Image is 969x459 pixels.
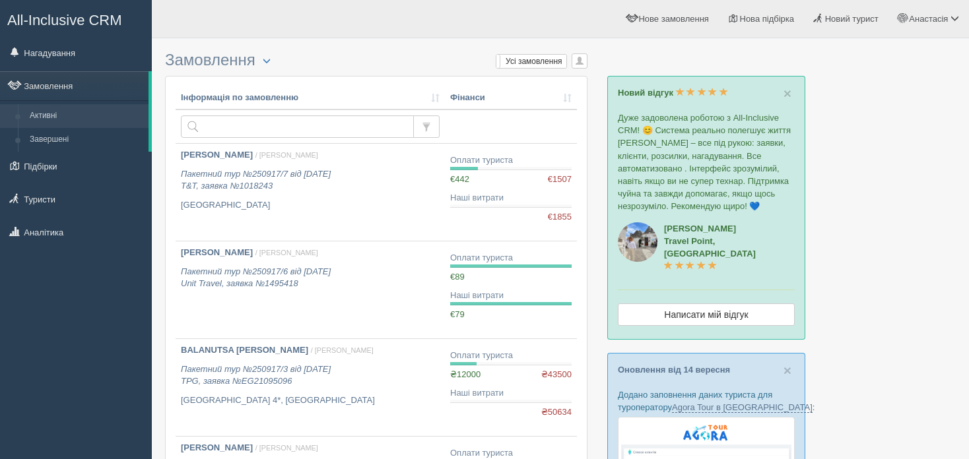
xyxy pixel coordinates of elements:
a: Agora Tour в [GEOGRAPHIC_DATA] [672,402,813,413]
span: / [PERSON_NAME] [255,151,318,159]
span: Нова підбірка [740,14,795,24]
a: BALANUTSA [PERSON_NAME] / [PERSON_NAME] Пакетний тур №250917/3 від [DATE]TPG, заявка №EG21095096 ... [176,339,445,436]
p: Дуже задоволена роботою з All-Inclusive CRM! 😊 Система реально полегшує життя [PERSON_NAME] – все... [618,111,795,212]
span: €89 [450,272,465,282]
span: ₴50634 [541,406,572,419]
span: × [784,363,791,378]
a: Активні [24,104,149,128]
div: Оплати туриста [450,350,572,362]
a: All-Inclusive CRM [1,1,151,37]
b: [PERSON_NAME] [181,443,253,452]
span: €442 [450,174,469,184]
a: [PERSON_NAME] / [PERSON_NAME] Пакетний тур №250917/7 від [DATE]T&T, заявка №1018243 [GEOGRAPHIC_D... [176,144,445,241]
b: [PERSON_NAME] [181,150,253,160]
div: Наші витрати [450,192,572,204]
label: Усі замовлення [496,55,566,68]
p: [GEOGRAPHIC_DATA] [181,199,440,212]
a: Фінанси [450,92,572,104]
span: ₴12000 [450,369,481,379]
div: Оплати туриста [450,154,572,167]
i: Пакетний тур №250917/6 від [DATE] Unit Travel, заявка №1495418 [181,266,331,289]
span: Нове замовлення [638,14,708,24]
span: €1855 [548,211,572,224]
span: / [PERSON_NAME] [311,346,374,354]
a: Оновлення від 14 вересня [618,365,730,375]
span: €79 [450,309,465,319]
b: [PERSON_NAME] [181,247,253,257]
span: / [PERSON_NAME] [255,444,318,452]
i: Пакетний тур №250917/3 від [DATE] TPG, заявка №EG21095096 [181,364,331,386]
div: Оплати туриста [450,252,572,264]
p: Додано заповнення даних туриста для туроператору : [618,388,795,413]
div: Наші витрати [450,290,572,302]
span: ₴43500 [541,369,572,381]
span: × [784,86,791,101]
i: Пакетний тур №250917/7 від [DATE] T&T, заявка №1018243 [181,169,331,191]
a: Новий відгук [618,88,728,98]
a: Написати мій відгук [618,303,795,326]
b: BALANUTSA [PERSON_NAME] [181,345,308,355]
a: [PERSON_NAME]Travel Point, [GEOGRAPHIC_DATA] [664,224,756,271]
span: €1507 [548,173,572,186]
a: [PERSON_NAME] / [PERSON_NAME] Пакетний тур №250917/6 від [DATE]Unit Travel, заявка №1495418 [176,241,445,338]
a: Інформація по замовленню [181,92,440,104]
h3: Замовлення [165,51,587,69]
div: Наші витрати [450,387,572,400]
span: Анастасія [909,14,948,24]
span: / [PERSON_NAME] [255,249,318,257]
button: Close [784,86,791,100]
button: Close [784,363,791,377]
a: Завершені [24,128,149,152]
p: [GEOGRAPHIC_DATA] 4*, [GEOGRAPHIC_DATA] [181,394,440,407]
span: Новий турист [825,14,879,24]
span: All-Inclusive CRM [7,12,122,28]
input: Пошук за номером замовлення, ПІБ або паспортом туриста [181,115,414,138]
